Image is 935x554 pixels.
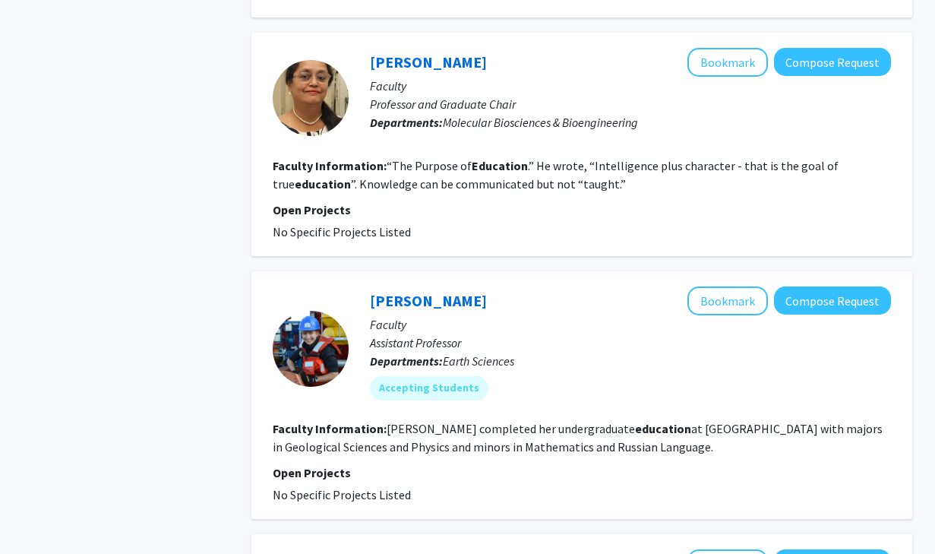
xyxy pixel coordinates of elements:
b: Departments: [370,353,443,369]
p: Open Projects [273,464,891,482]
fg-read-more: [PERSON_NAME] completed her undergraduate at [GEOGRAPHIC_DATA] with majors in Geological Sciences... [273,421,883,454]
b: Faculty Information: [273,158,387,173]
span: No Specific Projects Listed [273,487,411,502]
b: Faculty Information: [273,421,387,436]
mat-chip: Accepting Students [370,376,488,400]
button: Add Helen Janiszewski to Bookmarks [687,286,768,315]
span: Earth Sciences [443,353,514,369]
span: No Specific Projects Listed [273,224,411,239]
span: Molecular Biosciences & Bioengineering [443,115,638,130]
button: Compose Request to Helen Janiszewski [774,286,891,315]
button: Add Pratibha Nerurkar to Bookmarks [687,48,768,77]
b: education [295,176,351,192]
a: [PERSON_NAME] [370,291,487,310]
b: education [635,421,691,436]
b: Education [472,158,528,173]
p: Assistant Professor [370,334,891,352]
b: Departments: [370,115,443,130]
iframe: Chat [11,486,65,543]
button: Compose Request to Pratibha Nerurkar [774,48,891,76]
p: Faculty [370,315,891,334]
fg-read-more: “The Purpose of .” He wrote, “Intelligence plus character - that is the goal of true ”. Knowledge... [273,158,839,192]
p: Open Projects [273,201,891,219]
p: Professor and Graduate Chair [370,95,891,113]
a: [PERSON_NAME] [370,52,487,71]
p: Faculty [370,77,891,95]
